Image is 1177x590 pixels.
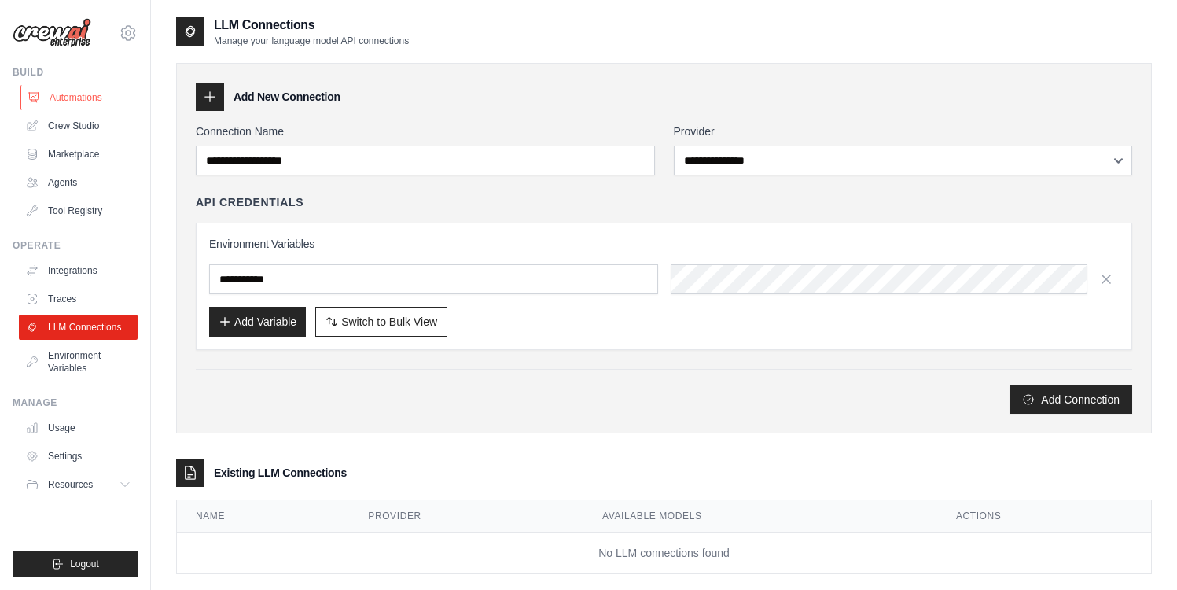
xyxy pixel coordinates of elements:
[349,500,583,533] th: Provider
[70,558,99,570] span: Logout
[19,415,138,441] a: Usage
[19,198,138,223] a: Tool Registry
[196,194,303,210] h4: API Credentials
[214,16,409,35] h2: LLM Connections
[196,124,655,139] label: Connection Name
[214,35,409,47] p: Manage your language model API connections
[209,236,1119,252] h3: Environment Variables
[583,500,937,533] th: Available Models
[13,551,138,577] button: Logout
[19,444,138,469] a: Settings
[937,500,1151,533] th: Actions
[19,113,138,138] a: Crew Studio
[13,66,138,79] div: Build
[13,239,138,252] div: Operate
[19,286,138,312] a: Traces
[234,89,340,105] h3: Add New Connection
[48,478,93,491] span: Resources
[341,314,437,330] span: Switch to Bulk View
[19,472,138,497] button: Resources
[177,533,1151,574] td: No LLM connections found
[315,307,447,337] button: Switch to Bulk View
[674,124,1133,139] label: Provider
[177,500,349,533] th: Name
[13,18,91,48] img: Logo
[20,85,139,110] a: Automations
[19,142,138,167] a: Marketplace
[1010,385,1132,414] button: Add Connection
[13,396,138,409] div: Manage
[19,315,138,340] a: LLM Connections
[19,343,138,381] a: Environment Variables
[19,170,138,195] a: Agents
[209,307,306,337] button: Add Variable
[214,465,347,481] h3: Existing LLM Connections
[19,258,138,283] a: Integrations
